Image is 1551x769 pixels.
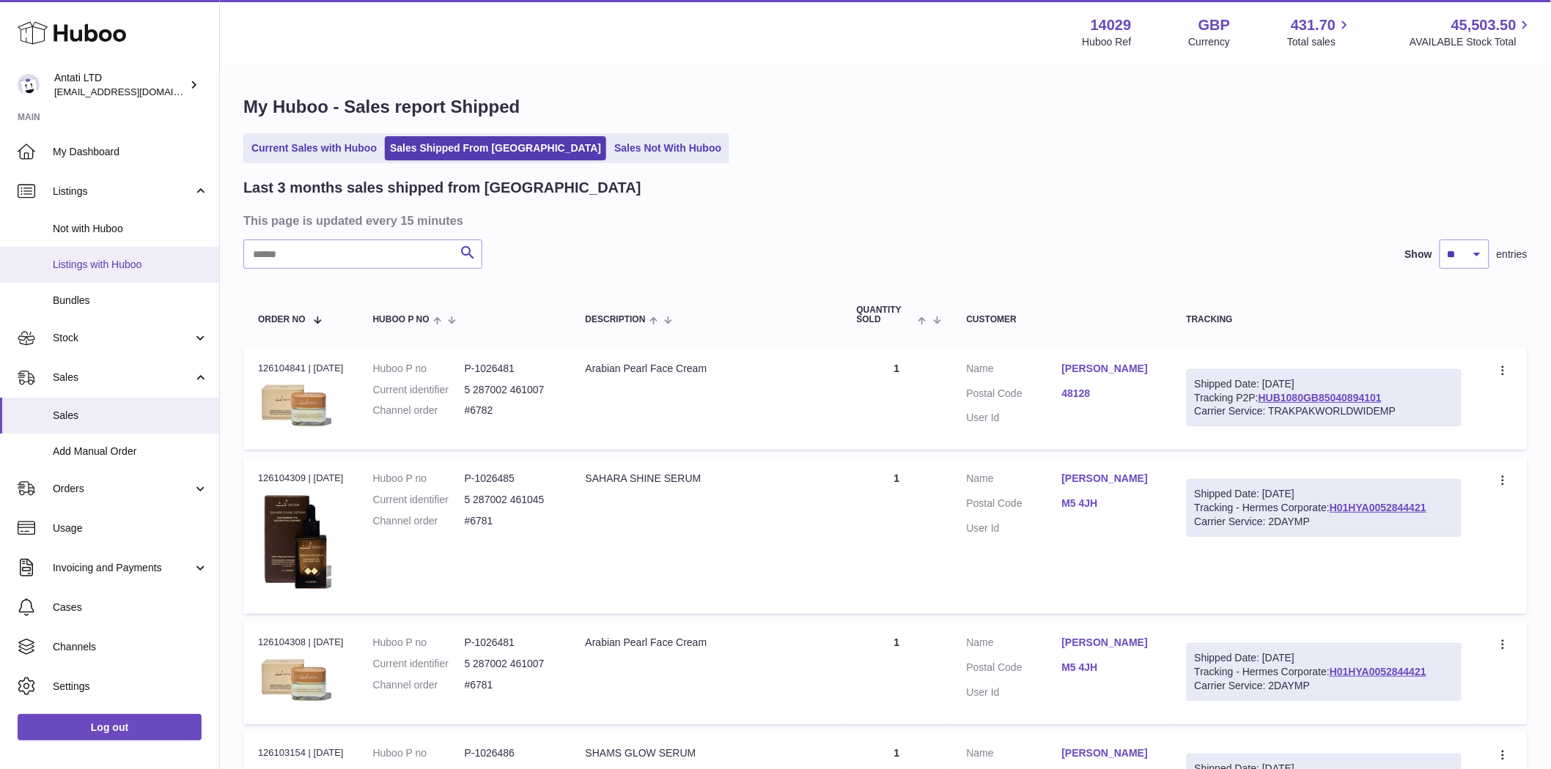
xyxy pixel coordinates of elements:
div: Shipped Date: [DATE] [1195,377,1454,391]
dt: Postal Code [967,387,1062,404]
dt: User Id [967,521,1062,535]
dd: P-1026485 [465,472,556,486]
a: [PERSON_NAME] [1062,746,1157,760]
span: Description [586,315,646,324]
div: Arabian Pearl Face Cream [586,362,828,376]
span: My Dashboard [53,145,208,159]
dd: 5 287002 461007 [465,383,556,397]
a: [PERSON_NAME] [1062,472,1157,486]
dt: Name [967,746,1062,764]
dt: Current identifier [373,383,465,397]
h3: This page is updated every 15 minutes [243,212,1524,229]
span: 45,503.50 [1451,15,1517,35]
dt: Name [967,636,1062,653]
span: Invoicing and Payments [53,561,193,575]
div: Carrier Service: TRAKPAKWORLDWIDEMP [1195,404,1454,418]
dt: Current identifier [373,657,465,671]
div: Tracking - Hermes Corporate: [1187,643,1462,701]
dt: Postal Code [967,497,1062,514]
dt: Name [967,472,1062,489]
span: Usage [53,521,208,535]
span: Listings [53,185,193,198]
a: M5 4JH [1062,661,1157,675]
dd: P-1026481 [465,636,556,650]
dt: User Id [967,411,1062,425]
a: Sales Not With Huboo [609,136,726,160]
a: [PERSON_NAME] [1062,636,1157,650]
a: Log out [18,714,202,740]
dd: P-1026486 [465,746,556,760]
span: Quantity Sold [857,305,915,324]
dt: Current identifier [373,493,465,507]
span: Sales [53,409,208,423]
img: 1735332564.png [258,654,331,706]
div: Shipped Date: [DATE] [1195,651,1454,665]
dt: Channel order [373,678,465,692]
dt: Huboo P no [373,746,465,760]
dd: P-1026481 [465,362,556,376]
span: [EMAIL_ADDRESS][DOMAIN_NAME] [54,86,215,97]
span: 431.70 [1291,15,1336,35]
a: 45,503.50 AVAILABLE Stock Total [1410,15,1533,49]
h2: Last 3 months sales shipped from [GEOGRAPHIC_DATA] [243,178,641,198]
div: Antati LTD [54,71,186,99]
a: 431.70 Total sales [1287,15,1352,49]
h1: My Huboo - Sales report Shipped [243,95,1528,119]
dd: 5 287002 461007 [465,657,556,671]
span: Not with Huboo [53,222,208,236]
a: Sales Shipped From [GEOGRAPHIC_DATA] [385,136,606,160]
a: HUB1080GB85040894101 [1259,392,1382,404]
dd: 5 287002 461045 [465,493,556,507]
dt: Postal Code [967,661,1062,678]
dt: Huboo P no [373,472,465,486]
span: Stock [53,331,193,345]
strong: 14029 [1091,15,1132,35]
div: 126103154 | [DATE] [258,746,344,759]
dt: Channel order [373,404,465,417]
div: 126104308 | [DATE] [258,636,344,649]
span: Bundles [53,294,208,308]
dt: Huboo P no [373,636,465,650]
span: Orders [53,482,193,496]
div: SAHARA SHINE SERUM [586,472,828,486]
div: Shipped Date: [DATE] [1195,487,1454,501]
dt: User Id [967,686,1062,699]
span: Sales [53,371,193,384]
div: Tracking - Hermes Corporate: [1187,479,1462,537]
img: 1735332564.png [258,379,331,431]
strong: GBP [1198,15,1230,35]
div: Huboo Ref [1083,35,1132,49]
img: internalAdmin-14029@internal.huboo.com [18,74,40,96]
span: Cases [53,601,208,614]
div: Carrier Service: 2DAYMP [1195,515,1454,529]
div: Arabian Pearl Face Cream [586,636,828,650]
a: Current Sales with Huboo [246,136,382,160]
a: H01HYA0052844421 [1330,666,1426,677]
dd: #6781 [465,514,556,528]
a: 48128 [1062,387,1157,401]
span: Total sales [1287,35,1352,49]
td: 1 [842,621,952,724]
div: Currency [1189,35,1231,49]
dt: Name [967,362,1062,379]
td: 1 [842,457,952,614]
div: SHAMS GLOW SERUM [586,746,828,760]
td: 1 [842,347,952,450]
div: Customer [967,315,1157,324]
a: M5 4JH [1062,497,1157,510]
label: Show [1405,248,1432,261]
span: entries [1497,248,1528,261]
span: Add Manual Order [53,445,208,458]
span: Listings with Huboo [53,258,208,272]
div: 126104841 | [DATE] [258,362,344,375]
div: 126104309 | [DATE] [258,472,344,485]
span: Huboo P no [373,315,430,324]
div: Tracking [1187,315,1462,324]
div: Carrier Service: 2DAYMP [1195,679,1454,693]
a: [PERSON_NAME] [1062,362,1157,376]
a: H01HYA0052844421 [1330,502,1426,513]
dt: Channel order [373,514,465,528]
div: Tracking P2P: [1187,369,1462,427]
dd: #6782 [465,404,556,417]
dd: #6781 [465,678,556,692]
